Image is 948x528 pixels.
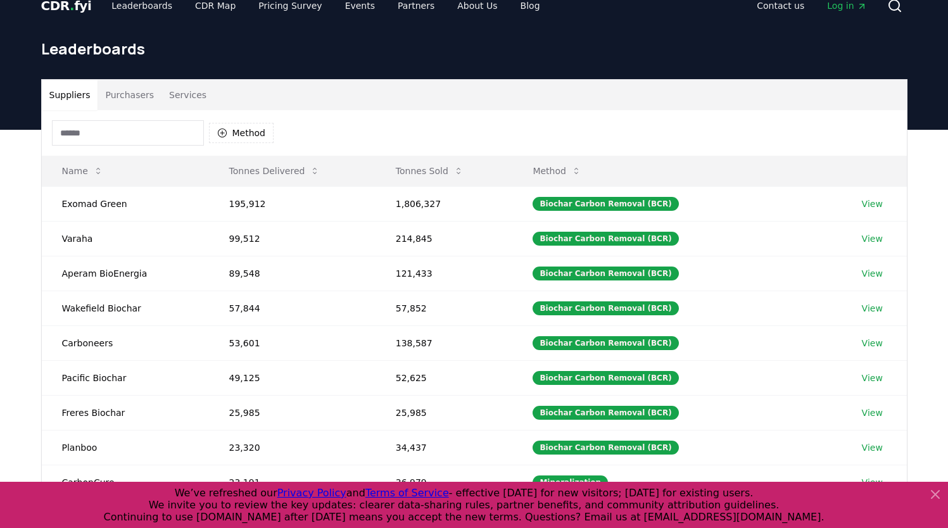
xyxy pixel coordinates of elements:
td: 138,587 [376,325,513,360]
a: View [862,441,883,454]
td: 53,601 [209,325,376,360]
td: 121,433 [376,256,513,291]
td: 99,512 [209,221,376,256]
button: Name [52,158,113,184]
a: View [862,267,883,280]
button: Method [209,123,274,143]
div: Biochar Carbon Removal (BCR) [533,406,678,420]
a: View [862,337,883,349]
a: View [862,302,883,315]
td: Planboo [42,430,209,465]
div: Biochar Carbon Removal (BCR) [533,371,678,385]
a: View [862,232,883,245]
a: View [862,406,883,419]
td: 34,437 [376,430,513,465]
td: Pacific Biochar [42,360,209,395]
a: View [862,476,883,489]
td: Freres Biochar [42,395,209,430]
td: 57,852 [376,291,513,325]
td: Varaha [42,221,209,256]
td: 23,191 [209,465,376,500]
button: Purchasers [98,80,161,110]
button: Services [161,80,214,110]
div: Biochar Carbon Removal (BCR) [533,441,678,455]
td: 57,844 [209,291,376,325]
a: View [862,372,883,384]
div: Biochar Carbon Removal (BCR) [533,197,678,211]
td: 52,625 [376,360,513,395]
td: 49,125 [209,360,376,395]
button: Tonnes Sold [386,158,474,184]
a: View [862,198,883,210]
td: 1,806,327 [376,186,513,221]
td: 23,320 [209,430,376,465]
td: 25,985 [376,395,513,430]
td: Wakefield Biochar [42,291,209,325]
td: CarbonCure [42,465,209,500]
button: Suppliers [42,80,98,110]
button: Tonnes Delivered [219,158,331,184]
td: 36,979 [376,465,513,500]
td: Exomad Green [42,186,209,221]
button: Method [522,158,591,184]
td: 25,985 [209,395,376,430]
div: Biochar Carbon Removal (BCR) [533,232,678,246]
h1: Leaderboards [41,39,907,59]
td: 195,912 [209,186,376,221]
td: 214,845 [376,221,513,256]
div: Mineralization [533,475,608,489]
div: Biochar Carbon Removal (BCR) [533,267,678,280]
td: Aperam BioEnergia [42,256,209,291]
td: 89,548 [209,256,376,291]
div: Biochar Carbon Removal (BCR) [533,336,678,350]
div: Biochar Carbon Removal (BCR) [533,301,678,315]
td: Carboneers [42,325,209,360]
